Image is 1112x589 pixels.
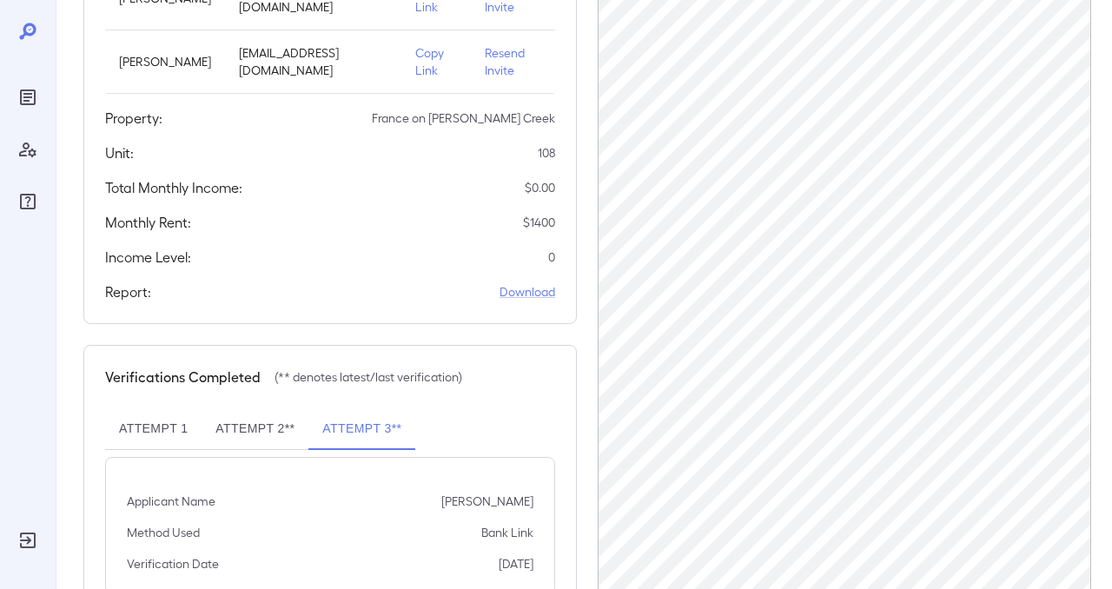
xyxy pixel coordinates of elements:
div: FAQ [14,188,42,215]
h5: Total Monthly Income: [105,177,242,198]
h5: Report: [105,281,151,302]
button: Attempt 3** [308,408,415,450]
p: 108 [538,144,555,162]
p: Bank Link [481,524,533,541]
h5: Property: [105,108,162,129]
p: [EMAIL_ADDRESS][DOMAIN_NAME] [239,44,387,79]
p: Method Used [127,524,200,541]
a: Download [500,283,555,301]
p: Applicant Name [127,493,215,510]
p: Resend Invite [485,44,541,79]
h5: Monthly Rent: [105,212,191,233]
p: $ 1400 [523,214,555,231]
p: France on [PERSON_NAME] Creek [372,109,555,127]
div: Reports [14,83,42,111]
button: Attempt 1 [105,408,202,450]
p: Copy Link [415,44,457,79]
p: [PERSON_NAME] [119,53,211,70]
h5: Verifications Completed [105,367,261,387]
p: Verification Date [127,555,219,572]
h5: Income Level: [105,247,191,268]
div: Manage Users [14,136,42,163]
p: $ 0.00 [525,179,555,196]
h5: Unit: [105,142,134,163]
div: Log Out [14,526,42,554]
p: [DATE] [499,555,533,572]
p: 0 [548,248,555,266]
button: Attempt 2** [202,408,308,450]
p: (** denotes latest/last verification) [275,368,462,386]
p: [PERSON_NAME] [441,493,533,510]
